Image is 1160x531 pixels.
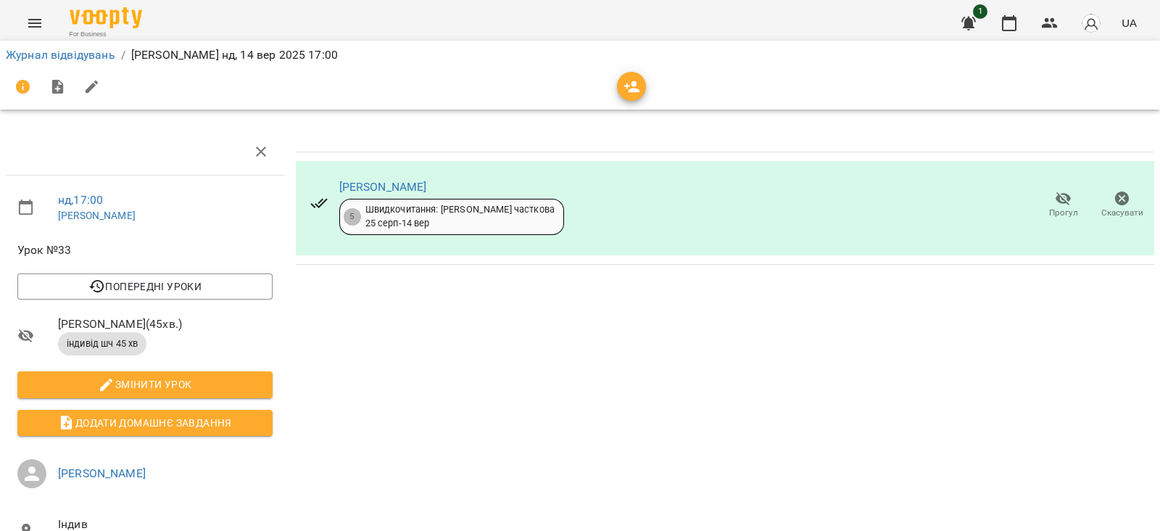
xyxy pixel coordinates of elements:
button: Додати домашнє завдання [17,410,273,436]
button: Прогул [1034,185,1093,226]
button: UA [1116,9,1143,36]
span: Додати домашнє завдання [29,414,261,432]
a: [PERSON_NAME] [339,180,427,194]
div: 5 [344,208,361,226]
img: Voopty Logo [70,7,142,28]
span: 1 [973,4,987,19]
span: індивід шч 45 хв [58,337,146,350]
img: avatar_s.png [1081,13,1101,33]
li: / [121,46,125,64]
span: Скасувати [1101,207,1143,219]
button: Menu [17,6,52,41]
a: [PERSON_NAME] [58,466,146,480]
a: Журнал відвідувань [6,48,115,62]
span: UA [1122,15,1137,30]
button: Змінити урок [17,371,273,398]
span: Попередні уроки [29,278,261,295]
a: нд , 17:00 [58,193,103,207]
p: [PERSON_NAME] нд, 14 вер 2025 17:00 [131,46,338,64]
button: Скасувати [1093,185,1151,226]
span: [PERSON_NAME] ( 45 хв. ) [58,316,273,333]
a: [PERSON_NAME] [58,210,136,221]
span: For Business [70,30,142,39]
span: Урок №33 [17,242,273,259]
button: Попередні уроки [17,273,273,300]
span: Змінити урок [29,376,261,393]
nav: breadcrumb [6,46,1154,64]
div: Швидкочитання: [PERSON_NAME] часткова 25 серп - 14 вер [365,203,555,230]
span: Прогул [1049,207,1078,219]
